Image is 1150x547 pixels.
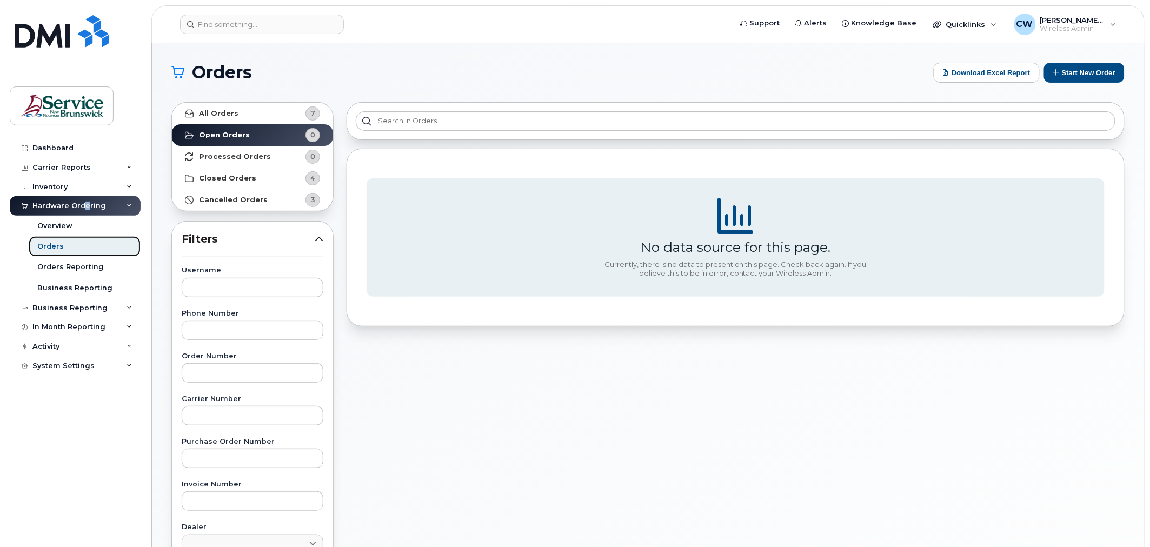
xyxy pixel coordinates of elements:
label: Invoice Number [182,481,323,488]
div: Currently, there is no data to present on this page. Check back again. If you believe this to be ... [601,261,871,277]
button: Download Excel Report [934,63,1040,83]
span: 3 [310,195,315,205]
span: 7 [310,108,315,118]
a: All Orders7 [172,103,333,124]
strong: All Orders [199,109,238,118]
button: Start New Order [1044,63,1125,83]
strong: Closed Orders [199,174,256,183]
strong: Cancelled Orders [199,196,268,204]
span: 0 [310,151,315,162]
label: Order Number [182,353,323,360]
label: Purchase Order Number [182,438,323,445]
span: Orders [192,64,252,81]
a: Cancelled Orders3 [172,189,333,211]
a: Closed Orders4 [172,168,333,189]
strong: Processed Orders [199,152,271,161]
label: Username [182,267,323,274]
input: Search in orders [356,111,1115,131]
strong: Open Orders [199,131,250,139]
a: Processed Orders0 [172,146,333,168]
a: Open Orders0 [172,124,333,146]
span: 0 [310,130,315,140]
label: Phone Number [182,310,323,317]
span: Filters [182,231,315,247]
label: Carrier Number [182,396,323,403]
label: Dealer [182,524,323,531]
span: 4 [310,173,315,183]
div: No data source for this page. [641,239,831,255]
